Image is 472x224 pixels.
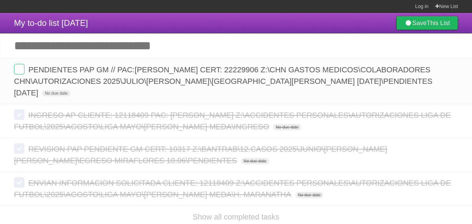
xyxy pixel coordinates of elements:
span: INGRESO AP CLIENTE: 12118409 PAC: [PERSON_NAME] Z:\ACCIDENTES PERSONALES\AUTORIZACIONES LIGA DE F... [14,111,451,131]
b: This List [427,20,450,27]
label: Star task [415,87,429,99]
span: No due date [241,158,269,164]
a: Show all completed tasks [193,212,279,221]
label: Done [14,64,24,74]
span: ENVIAN INFORMACION SOLICITADA CLIENTE: 12118409 Z:\ACCIDENTES PERSONALES\AUTORIZACIONES LIGA DE F... [14,179,451,199]
span: No due date [273,124,301,130]
span: My to-do list [DATE] [14,18,88,28]
span: REVISION PAP PENDIENTE GM CERT: 10317 Z:\BANTRAB\12.CASOS 2025\JUNIO\[PERSON_NAME] [PERSON_NAME]\... [14,145,387,165]
span: No due date [295,192,324,198]
label: Done [14,109,24,120]
a: SaveThis List [396,16,458,30]
label: Done [14,143,24,154]
span: No due date [42,90,70,96]
label: Done [14,177,24,188]
span: PENDIENTES PAP GM // PAC:[PERSON_NAME] CERT: 22229906 Z:\CHN GASTOS MEDICOS\COLABORADORES CHN\AUT... [14,65,433,97]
